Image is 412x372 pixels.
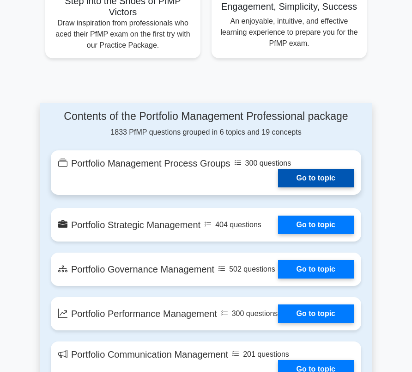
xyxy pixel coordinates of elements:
a: Go to topic [278,216,354,234]
div: 1833 PfMP questions grouped in 6 topics and 19 concepts [51,110,361,138]
p: An enjoyable, intuitive, and effective learning experience to prepare you for the PfMP exam. [219,16,359,49]
a: Go to topic [278,169,354,187]
a: Go to topic [278,260,354,279]
h4: Contents of the Portfolio Management Professional package [51,110,361,123]
p: Draw inspiration from professionals who aced their PfMP exam on the first try with our Practice P... [53,18,193,51]
h5: Engagement, Simplicity, Success [219,1,359,12]
a: Go to topic [278,304,354,323]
